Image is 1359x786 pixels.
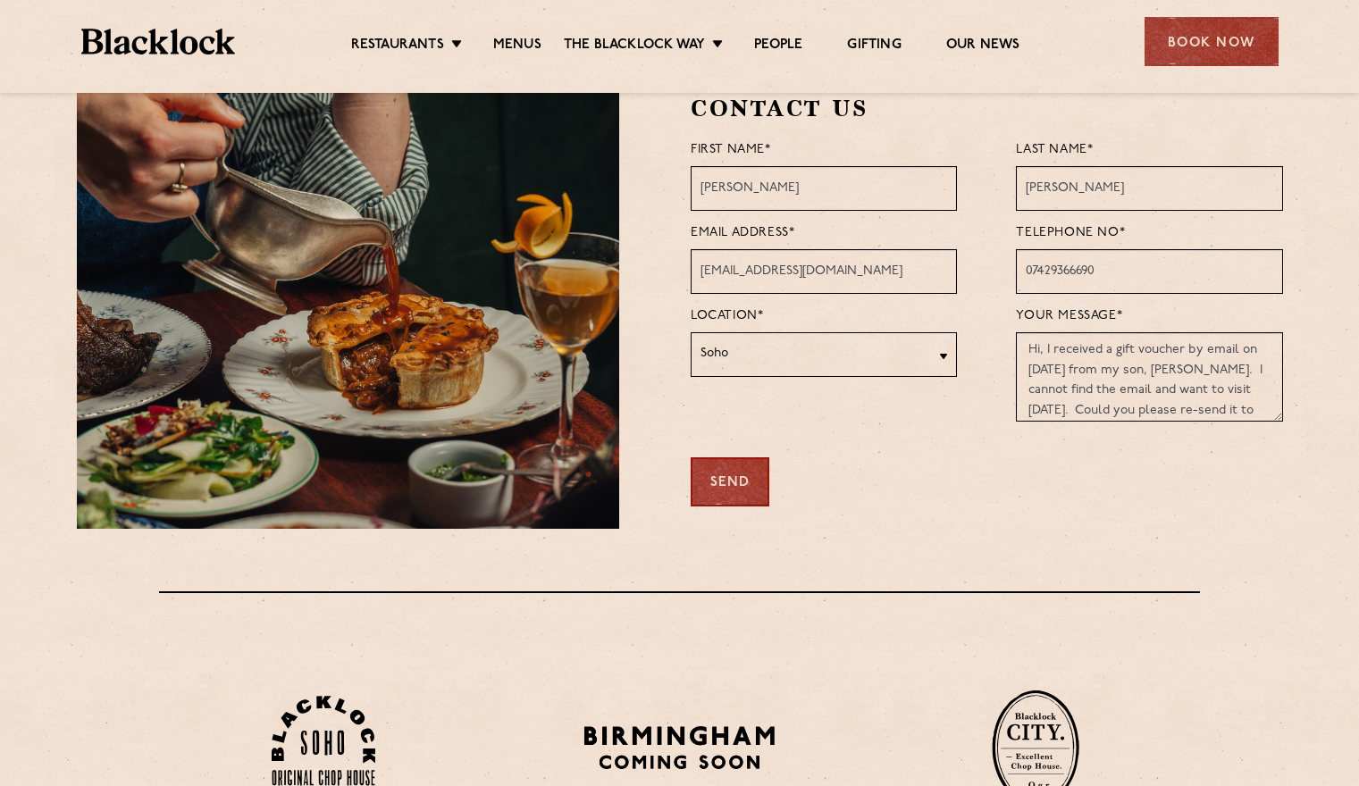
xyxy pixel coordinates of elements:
[1016,138,1093,162] label: Last Name*
[1016,249,1282,294] input: Type your telephone number
[691,93,1283,124] h2: Contact Us
[691,138,771,162] label: First Name*
[691,457,769,506] div: Send
[81,29,236,54] img: BL_Textured_Logo-footer-cropped.svg
[847,37,901,56] a: Gifting
[581,720,778,776] img: BIRMINGHAM-P22_-e1747915156957.png
[351,37,444,56] a: Restaurants
[1016,305,1122,328] label: Your Message*
[564,37,705,56] a: The Blacklock Way
[691,166,957,211] input: Type your first name
[691,305,763,328] label: Location*
[691,222,794,245] label: Email Address*
[946,37,1020,56] a: Our News
[1145,17,1279,66] div: Book Now
[691,249,957,294] input: Type your email address
[493,37,541,56] a: Menus
[1016,222,1125,245] label: Telephone No*
[1016,166,1282,211] input: Type your last name
[754,37,802,56] a: People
